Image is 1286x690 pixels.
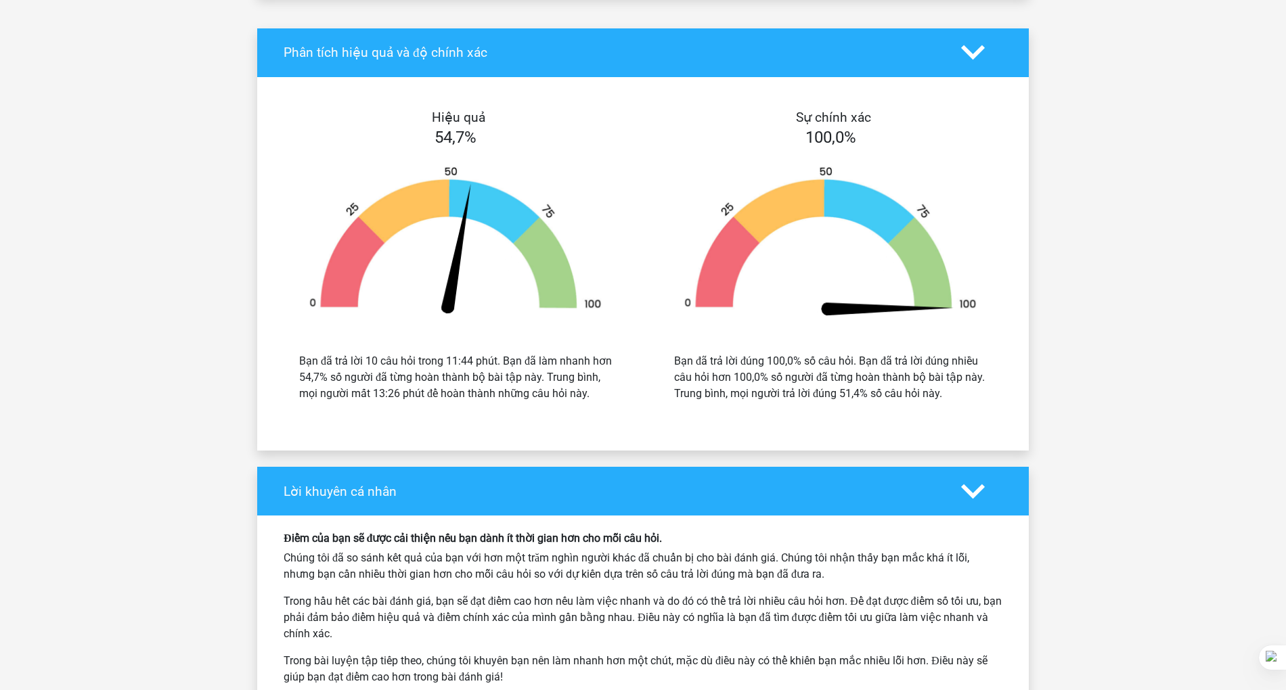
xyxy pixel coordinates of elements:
[284,595,1002,640] font: Trong hầu hết các bài đánh giá, bạn sẽ đạt điểm cao hơn nếu làm việc nhanh và do đó có thể trả lờ...
[284,45,487,60] font: Phân tích hiệu quả và độ chính xác
[796,110,871,125] font: Sự chính xác
[663,166,998,321] img: 100.e401f7237728.png
[288,166,623,321] img: 55.29014c7fce35.png
[284,532,662,545] font: Điểm của bạn sẽ được cải thiện nếu bạn dành ít thời gian hơn cho mỗi câu hỏi.
[432,110,485,125] font: Hiệu quả
[805,128,856,147] font: 100,0%
[284,484,397,499] font: Lời khuyên cá nhân
[284,551,969,580] font: Chúng tôi đã so sánh kết quả của bạn với hơn một trăm nghìn người khác đã chuẩn bị cho bài đánh g...
[674,354,985,400] font: Bạn đã trả lời đúng 100,0% số câu hỏi. Bạn đã trả lời đúng nhiều câu hỏi hơn 100,0% số người đã t...
[435,128,476,147] font: 54,7%
[299,354,612,400] font: Bạn đã trả lời 10 câu hỏi trong 11:44 phút. Bạn đã làm nhanh hơn 54,7% số người đã từng hoàn thàn...
[284,654,988,683] font: Trong bài luyện tập tiếp theo, chúng tôi khuyên bạn nên làm nhanh hơn một chút, mặc dù điều này c...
